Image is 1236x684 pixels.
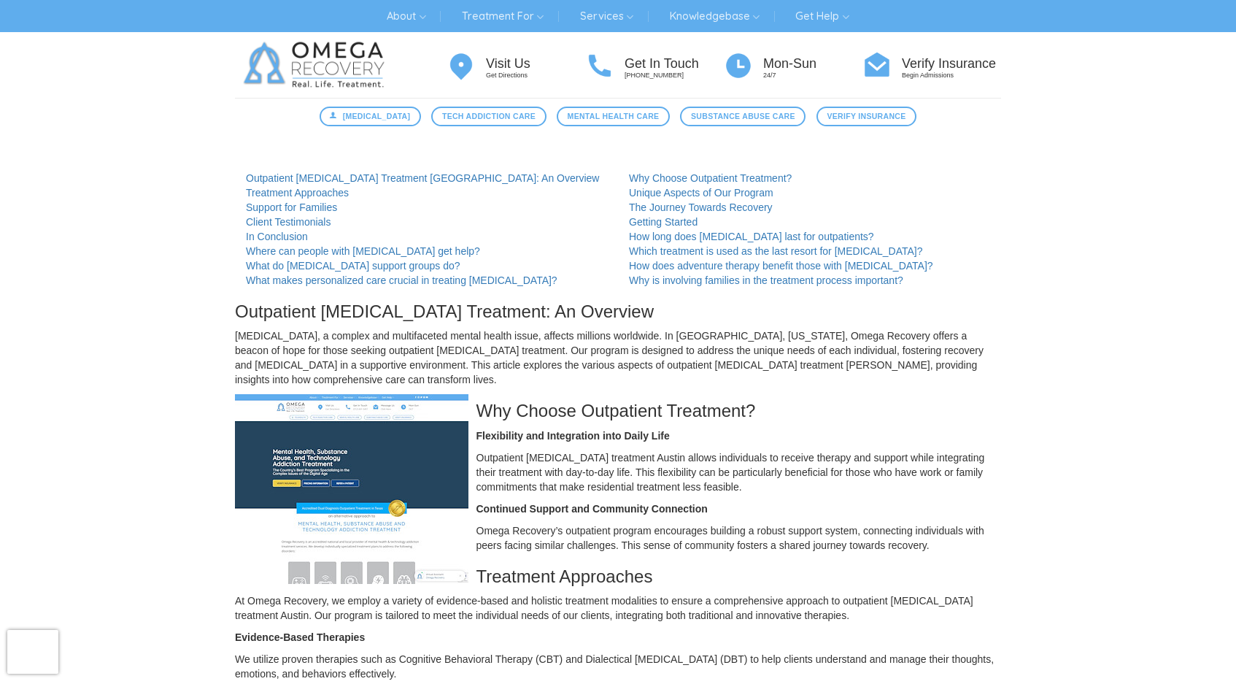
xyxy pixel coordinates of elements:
a: Treatment For [451,4,555,28]
a: Where can people with [MEDICAL_DATA] get help? [246,245,480,257]
a: Which treatment is used as the last resort for [MEDICAL_DATA]? [629,245,923,257]
a: Why Choose Outpatient Treatment? [629,172,792,184]
p: Omega Recovery’s outpatient program encourages building a robust support system, connecting indiv... [235,523,1001,553]
h4: Get In Touch [625,57,724,72]
p: Get Directions [486,71,585,80]
h3: Why Choose Outpatient Treatment? [235,401,1001,420]
a: What makes personalized care crucial in treating [MEDICAL_DATA]? [246,274,557,286]
a: Verify Insurance [816,107,916,126]
p: 24/7 [763,71,862,80]
a: In Conclusion [246,231,308,242]
a: Client Testimonials [246,216,331,228]
img: Omega Recovery [235,32,399,98]
h4: Visit Us [486,57,585,72]
p: [PHONE_NUMBER] [625,71,724,80]
h4: Verify Insurance [902,57,1001,72]
iframe: reCAPTCHA [7,630,58,674]
a: [MEDICAL_DATA] [320,107,421,126]
span: Tech Addiction Care [442,110,536,123]
a: About [376,4,436,28]
span: Verify Insurance [827,110,905,123]
a: Get In Touch [PHONE_NUMBER] [585,50,724,81]
strong: Continued Support and Community Connection [476,503,708,515]
a: Support for Families [246,201,337,213]
span: [MEDICAL_DATA] [343,110,411,123]
a: How long does [MEDICAL_DATA] last for outpatients? [629,231,874,242]
a: Outpatient [MEDICAL_DATA] Treatment [GEOGRAPHIC_DATA]: An Overview [246,172,599,184]
span: Mental Health Care [568,110,660,123]
a: Services [569,4,644,28]
p: At Omega Recovery, we employ a variety of evidence-based and holistic treatment modalities to ens... [235,593,1001,623]
a: Knowledgebase [659,4,770,28]
span: Substance Abuse Care [691,110,795,123]
a: Verify Insurance Begin Admissions [862,50,1001,81]
a: Visit Us Get Directions [447,50,585,81]
a: Why is involving families in the treatment process important? [629,274,903,286]
a: Get Help [784,4,860,28]
img: Outpatient Depression Treatment Austin [235,394,468,584]
a: Substance Abuse Care [680,107,806,126]
p: Begin Admissions [902,71,1001,80]
a: How does adventure therapy benefit those with [MEDICAL_DATA]? [629,260,933,272]
a: Tech Addiction Care [431,107,546,126]
h3: Treatment Approaches [235,567,1001,586]
p: We utilize proven therapies such as Cognitive Behavioral Therapy (CBT) and Dialectical [MEDICAL_D... [235,652,1001,681]
h3: Outpatient [MEDICAL_DATA] Treatment: An Overview [235,302,1001,321]
h4: Mon-Sun [763,57,862,72]
a: Mental Health Care [557,107,670,126]
a: Treatment Approaches [246,187,349,199]
a: Unique Aspects of Our Program [629,187,773,199]
a: Getting Started [629,216,698,228]
strong: Evidence-Based Therapies [235,631,365,643]
p: [MEDICAL_DATA], a complex and multifaceted mental health issue, affects millions worldwide. In [G... [235,328,1001,387]
a: What do [MEDICAL_DATA] support groups do? [246,260,460,272]
a: The Journey Towards Recovery [629,201,773,213]
strong: Flexibility and Integration into Daily Life [476,430,670,442]
p: Outpatient [MEDICAL_DATA] treatment Austin allows individuals to receive therapy and support whil... [235,450,1001,494]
